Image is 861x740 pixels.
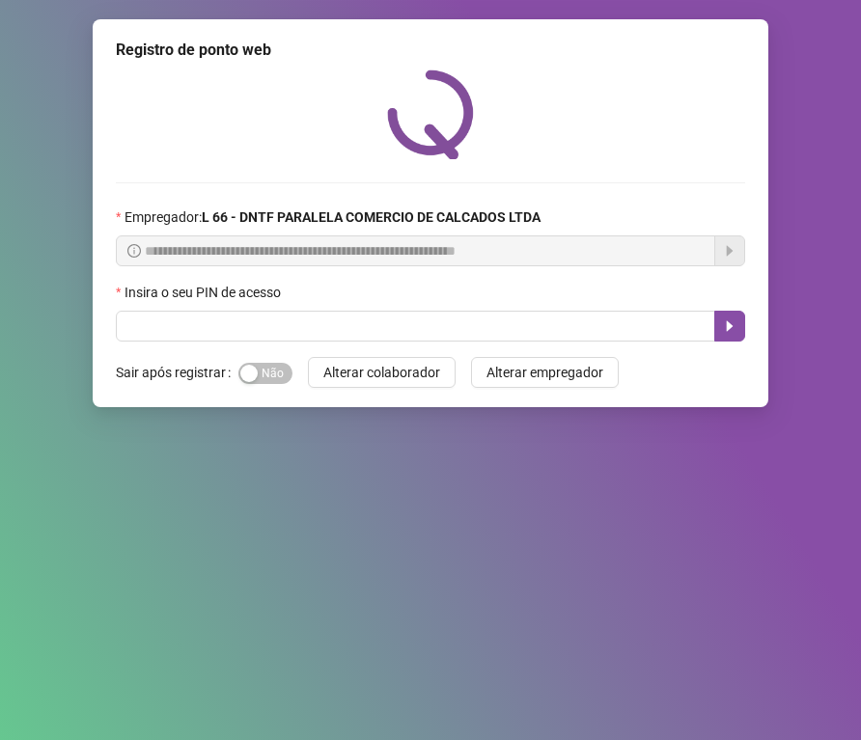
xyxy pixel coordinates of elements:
label: Sair após registrar [116,357,238,388]
span: caret-right [722,318,737,334]
strong: L 66 - DNTF PARALELA COMERCIO DE CALCADOS LTDA [202,209,541,225]
button: Alterar colaborador [308,357,456,388]
label: Insira o seu PIN de acesso [116,282,293,303]
button: Alterar empregador [471,357,619,388]
img: QRPoint [387,69,474,159]
span: Alterar colaborador [323,362,440,383]
span: Empregador : [125,206,541,228]
span: Alterar empregador [486,362,603,383]
span: info-circle [127,244,141,258]
div: Registro de ponto web [116,39,745,62]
